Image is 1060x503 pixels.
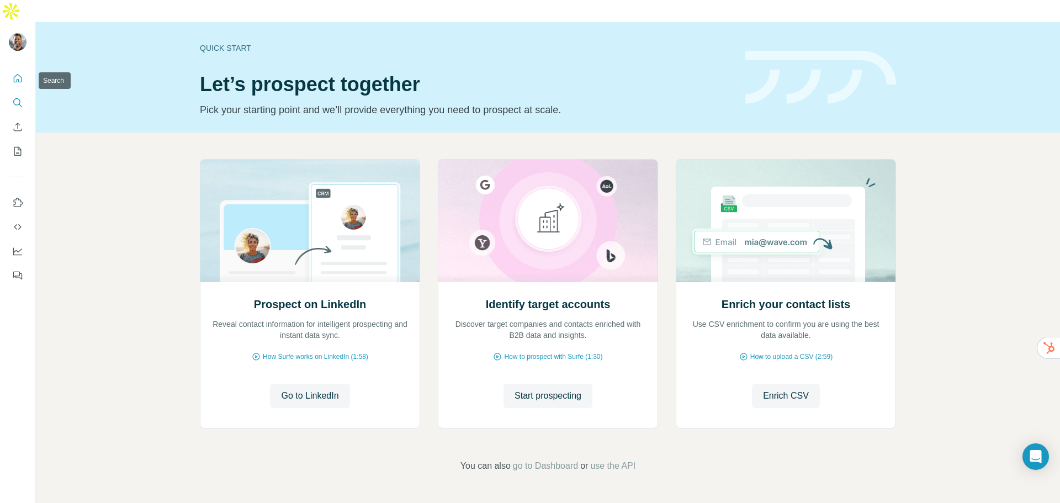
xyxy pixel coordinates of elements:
[687,319,884,341] p: Use CSV enrichment to confirm you are using the best data available.
[504,384,592,408] button: Start prospecting
[211,319,409,341] p: Reveal contact information for intelligent prospecting and instant data sync.
[438,160,658,282] img: Identify target accounts
[676,160,896,282] img: Enrich your contact lists
[580,459,588,473] span: or
[9,193,26,213] button: Use Surfe on LinkedIn
[486,296,611,312] h2: Identify target accounts
[9,68,26,88] button: Quick start
[9,33,26,51] img: Avatar
[513,459,578,473] button: go to Dashboard
[9,93,26,113] button: Search
[750,352,833,362] span: How to upload a CSV (2:59)
[460,459,511,473] span: You can also
[722,296,850,312] h2: Enrich your contact lists
[281,389,338,403] span: Go to LinkedIn
[449,319,646,341] p: Discover target companies and contacts enriched with B2B data and insights.
[590,459,635,473] button: use the API
[752,384,820,408] button: Enrich CSV
[270,384,349,408] button: Go to LinkedIn
[254,296,366,312] h2: Prospect on LinkedIn
[200,160,420,282] img: Prospect on LinkedIn
[515,389,581,403] span: Start prospecting
[1022,443,1049,470] div: Open Intercom Messenger
[9,266,26,285] button: Feedback
[9,141,26,161] button: My lists
[200,102,732,118] p: Pick your starting point and we’ll provide everything you need to prospect at scale.
[763,389,809,403] span: Enrich CSV
[9,117,26,137] button: Enrich CSV
[9,241,26,261] button: Dashboard
[200,43,732,54] div: Quick start
[200,73,732,96] h1: Let’s prospect together
[263,352,368,362] span: How Surfe works on LinkedIn (1:58)
[504,352,602,362] span: How to prospect with Surfe (1:30)
[745,51,896,104] img: banner
[9,217,26,237] button: Use Surfe API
